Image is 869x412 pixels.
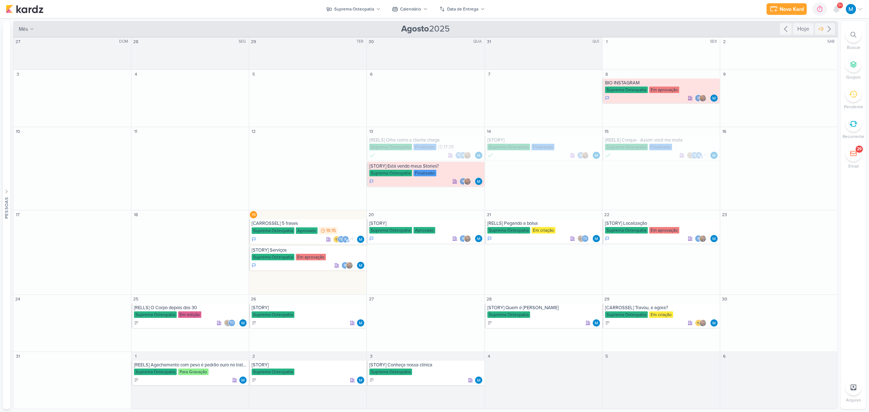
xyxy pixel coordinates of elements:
[239,319,247,327] img: MARIANA MIRANDA
[486,71,493,78] div: 7
[695,319,702,327] img: IDBOX - Agência de Design
[848,163,859,169] p: Email
[699,235,706,242] img: Eduardo Rodrigues Campos
[697,237,700,241] p: r
[486,353,493,360] div: 4
[710,94,718,102] img: MARIANA MIRANDA
[134,362,247,368] div: [REELS] Agachamento com peso é padrão ouro no tratamento de dor na lombar
[593,152,600,159] img: MARIANA MIRANDA
[401,24,429,34] strong: Agosto
[132,295,139,303] div: 25
[721,295,728,303] div: 30
[459,235,467,242] div: rolimaba30@gmail.com
[346,262,353,269] img: Eduardo Rodrigues Campos
[132,128,139,135] div: 11
[326,228,336,233] span: 19:15
[369,144,412,150] div: Suprema Osteopatia
[487,305,601,311] div: [STORY] Quem é Eduardo
[593,235,600,242] div: Responsável: MARIANA MIRANDA
[697,97,700,100] p: r
[702,152,706,158] span: +1
[459,178,473,185] div: Colaboradores: rolimaba30@gmail.com, Eduardo Rodrigues Campos
[134,311,177,318] div: Suprema Osteopatia
[710,235,718,242] img: MARIANA MIRANDA
[605,227,648,234] div: Suprema Osteopatia
[605,95,609,101] div: Em Andamento
[605,311,648,318] div: Suprema Osteopatia
[464,152,471,159] img: Eduardo Rodrigues Campos
[532,227,555,234] div: Em criação
[250,353,257,360] div: 2
[827,39,837,45] div: SAB
[369,163,483,169] div: [STORY] Está vendo meus Stories?
[649,227,679,234] div: Em aprovação
[695,94,708,102] div: Colaboradores: rolimaba30@gmail.com, Eduardo Rodrigues Campos
[132,71,139,78] div: 4
[687,152,694,159] img: Sarah Violante
[369,236,374,241] div: Em Andamento
[132,38,139,45] div: 28
[349,236,353,242] span: +1
[593,319,600,327] img: MARIANA MIRANDA
[224,319,231,327] img: Sarah Violante
[605,236,609,241] div: Em Andamento
[816,25,825,33] div: +9
[132,211,139,218] div: 18
[582,235,589,242] div: Thais de carvalho
[721,38,728,45] div: 2
[695,319,708,327] div: Colaboradores: IDBOX - Agência de Design, Eduardo Rodrigues Campos
[649,311,673,318] div: Em criação
[413,144,436,150] div: Finalizado
[605,144,648,150] div: Suprema Osteopatia
[487,236,492,241] div: Em Andamento
[369,227,412,234] div: Suprema Osteopatia
[846,4,856,14] img: MARIANA MIRANDA
[252,369,294,375] div: Suprema Osteopatia
[577,152,591,159] div: Colaboradores: rolimaba30@gmail.com, Eduardo Rodrigues Campos
[250,38,257,45] div: 29
[487,144,530,150] div: Suprema Osteopatia
[593,319,600,327] div: Responsável: MARIANA MIRANDA
[444,144,454,150] span: 17:35
[695,152,702,159] div: rolimaba30@gmail.com
[695,94,702,102] div: rolimaba30@gmail.com
[369,178,374,184] div: Em Andamento
[603,38,610,45] div: 1
[252,305,365,311] div: [STORY]
[132,353,139,360] div: 1
[532,144,554,150] div: Finalizado
[459,152,467,159] div: rolimaba30@gmail.com
[369,152,375,159] div: Finalizado
[486,295,493,303] div: 28
[369,369,412,375] div: Suprema Osteopatia
[459,178,467,185] div: rolimaba30@gmail.com
[838,3,842,8] span: 9+
[413,170,436,176] div: Finalizado
[457,154,461,157] p: Td
[487,152,493,159] div: Finalizado
[605,137,718,143] div: [REELS] Creque - Assim você me mata
[134,320,139,325] div: A Fazer
[687,152,708,159] div: Colaboradores: Sarah Violante, Thais de carvalho, rolimaba30@gmail.com, Eduardo Rodrigues Campos
[846,397,861,403] p: Arquivo
[14,211,21,218] div: 17
[250,71,257,78] div: 5
[721,71,728,78] div: 9
[252,262,256,268] div: Em Andamento
[368,71,375,78] div: 6
[710,39,719,45] div: SEX
[577,235,584,242] img: Sarah Violante
[844,104,863,110] p: Pendente
[475,152,482,159] div: Responsável: MARIANA MIRANDA
[341,262,355,269] div: Colaboradores: rolimaba30@gmail.com, Eduardo Rodrigues Campos
[710,152,718,159] img: MARIANA MIRANDA
[252,247,365,253] div: [STORY] Serviços
[252,254,294,260] div: Suprema Osteopatia
[14,38,21,45] div: 27
[464,235,471,242] img: Eduardo Rodrigues Campos
[583,237,587,241] p: Td
[780,5,804,13] div: Novo Kard
[252,220,365,226] div: [CARROSSEL] 5 frases
[710,319,718,327] img: MARIANA MIRANDA
[843,133,864,140] p: Recorrente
